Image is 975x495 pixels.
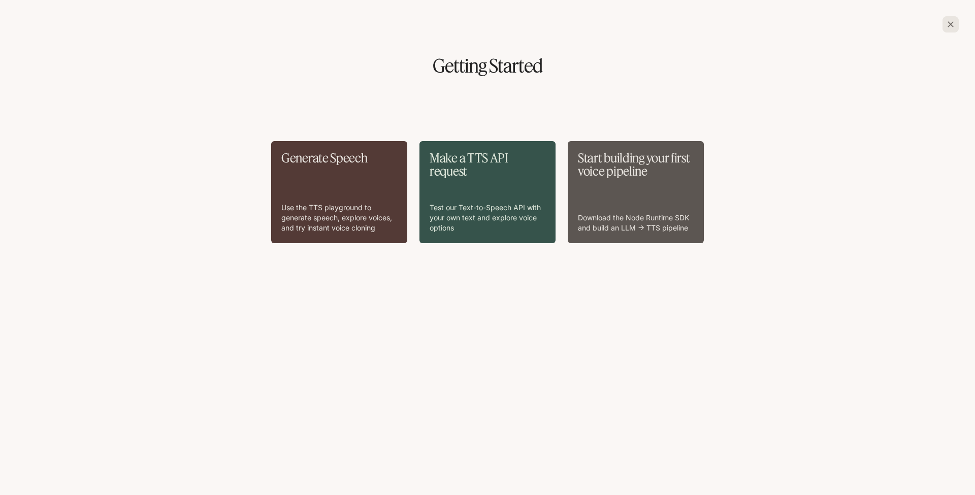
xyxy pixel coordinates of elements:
[419,141,556,243] a: Make a TTS API requestTest our Text-to-Speech API with your own text and explore voice options
[578,213,694,233] p: Download the Node Runtime SDK and build an LLM → TTS pipeline
[271,141,407,243] a: Generate SpeechUse the TTS playground to generate speech, explore voices, and try instant voice c...
[281,151,397,164] p: Generate Speech
[578,151,694,178] p: Start building your first voice pipeline
[16,57,959,75] h1: Getting Started
[568,141,704,243] a: Start building your first voice pipelineDownload the Node Runtime SDK and build an LLM → TTS pipe...
[430,151,545,178] p: Make a TTS API request
[281,203,397,233] p: Use the TTS playground to generate speech, explore voices, and try instant voice cloning
[430,203,545,233] p: Test our Text-to-Speech API with your own text and explore voice options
